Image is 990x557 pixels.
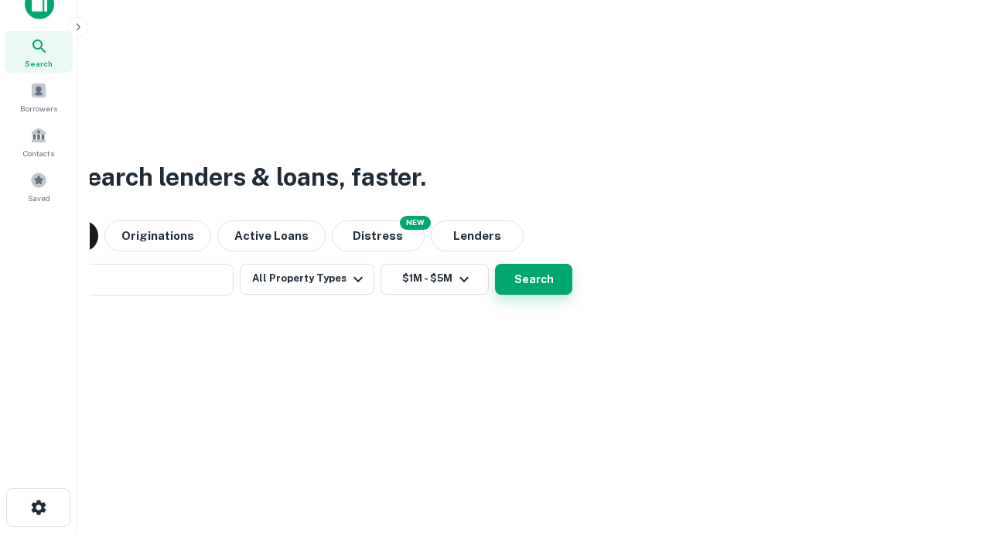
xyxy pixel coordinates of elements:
[495,264,572,295] button: Search
[431,220,524,251] button: Lenders
[5,76,73,118] a: Borrowers
[400,216,431,230] div: NEW
[70,159,426,196] h3: Search lenders & loans, faster.
[240,264,374,295] button: All Property Types
[217,220,326,251] button: Active Loans
[5,31,73,73] a: Search
[913,433,990,507] iframe: Chat Widget
[28,192,50,204] span: Saved
[5,121,73,162] a: Contacts
[332,220,425,251] button: Search distressed loans with lien and other non-mortgage details.
[20,102,57,114] span: Borrowers
[23,147,54,159] span: Contacts
[5,166,73,207] a: Saved
[381,264,489,295] button: $1M - $5M
[104,220,211,251] button: Originations
[25,57,53,70] span: Search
